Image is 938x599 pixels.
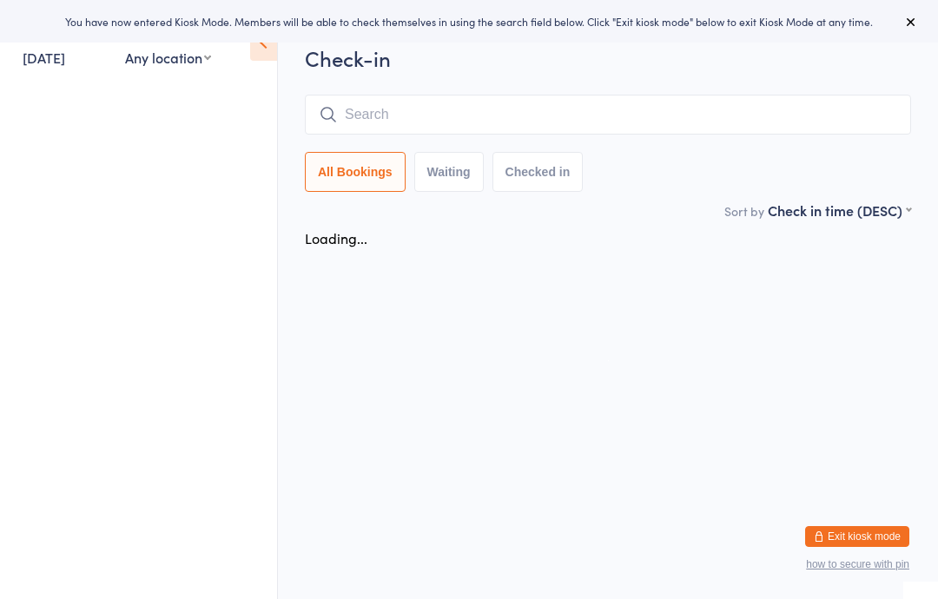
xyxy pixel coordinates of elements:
[305,152,406,192] button: All Bookings
[28,14,910,29] div: You have now entered Kiosk Mode. Members will be able to check themselves in using the search fie...
[305,95,911,135] input: Search
[23,48,65,67] a: [DATE]
[125,48,211,67] div: Any location
[724,202,764,220] label: Sort by
[805,526,909,547] button: Exit kiosk mode
[806,558,909,570] button: how to secure with pin
[768,201,911,220] div: Check in time (DESC)
[414,152,484,192] button: Waiting
[492,152,584,192] button: Checked in
[305,43,911,72] h2: Check-in
[305,228,367,247] div: Loading...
